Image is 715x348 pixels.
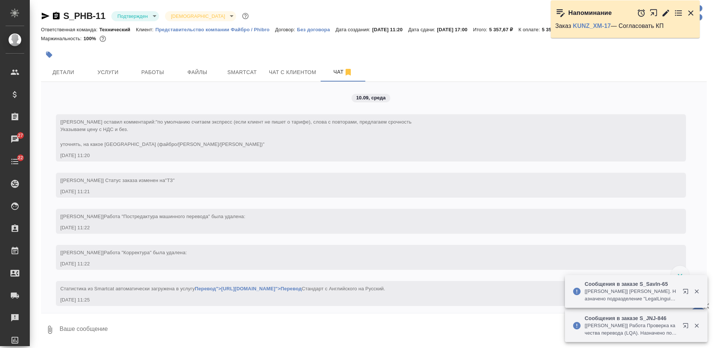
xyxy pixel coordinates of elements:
button: Скопировать ссылку для ЯМессенджера [41,12,50,20]
button: Доп статусы указывают на важность/срочность заказа [241,11,250,21]
p: Дата создания: [336,27,372,32]
span: "по умолчанию считаем экспресс (если клиент не пишет о тарифе), слова с повторами, предлагаем сро... [60,119,411,147]
p: [[PERSON_NAME]] Работа Проверка качества перевода (LQA). Назначено подразделение "LegalQA" [585,322,678,337]
div: Подтвержден [111,11,159,21]
span: 27 [13,132,28,139]
p: [DATE] 11:20 [372,27,409,32]
p: Сообщения в заказе S_SavIn-65 [585,280,678,288]
button: Закрыть [689,322,704,329]
span: Работы [135,68,171,77]
a: KUNZ_XM-17 [573,23,611,29]
p: Клиент: [136,27,155,32]
p: Без договора [297,27,336,32]
button: Добавить тэг [41,47,57,63]
button: Открыть в новой вкладке [649,5,658,21]
p: 5 357,67 ₽ [542,27,571,32]
span: 22 [13,154,28,162]
a: 22 [2,152,28,171]
p: Заказ — Согласовать КП [555,22,695,30]
button: Отложить [637,9,646,17]
p: [[PERSON_NAME]] [PERSON_NAME]. Назначено подразделение "LegalLinguists" [585,288,678,303]
button: 0.00 RUB; [98,34,108,44]
p: 100% [83,36,98,41]
div: [DATE] 11:20 [60,152,660,159]
a: S_PHB-11 [63,11,105,21]
a: Представительство компании Файбро / Phibro [155,26,275,32]
p: Договор: [275,27,297,32]
span: [[PERSON_NAME]] [60,250,187,255]
p: Напоминание [568,9,612,17]
p: 5 357,67 ₽ [489,27,519,32]
button: Открыть в новой вкладке [678,318,696,336]
button: Редактировать [661,9,670,17]
span: Работа "Корректура" была удалена: [104,250,187,255]
div: [DATE] 11:22 [60,224,660,232]
span: Статистика из Smartcat автоматически загружена в услугу Стандарт с Английского на Русский. [60,286,385,291]
span: Файлы [179,68,215,77]
a: Перевод">[URL][DOMAIN_NAME]">Перевод [195,286,302,291]
p: Представительство компании Файбро / Phibro [155,27,275,32]
button: [DEMOGRAPHIC_DATA] [169,13,227,19]
span: Услуги [90,68,126,77]
span: Детали [45,68,81,77]
div: [DATE] 11:21 [60,188,660,195]
p: Технический [99,27,136,32]
button: Закрыть [689,288,704,295]
button: Открыть в новой вкладке [678,284,696,302]
span: [[PERSON_NAME]] [60,214,245,219]
span: [[PERSON_NAME] оставил комментарий: [60,119,411,147]
svg: Отписаться [344,68,353,77]
span: Smartcat [224,68,260,77]
span: Чат [325,67,361,77]
p: [DATE] 17:00 [437,27,473,32]
button: Перейти в todo [674,9,683,17]
span: Чат с клиентом [269,68,316,77]
div: Подтвержден [165,11,236,21]
span: [[PERSON_NAME]] Статус заказа изменен на [60,178,175,183]
p: 10.09, среда [356,94,385,102]
span: Работа "Постредактура машинного перевода" была удалена: [104,214,245,219]
p: Итого: [473,27,489,32]
p: К оплате: [518,27,542,32]
button: Подтвержден [115,13,150,19]
p: Дата сдачи: [408,27,437,32]
button: Скопировать ссылку [52,12,61,20]
button: Закрыть [686,9,695,17]
div: [DATE] 11:22 [60,260,660,268]
span: "ТЗ" [165,178,175,183]
p: Ответственная команда: [41,27,99,32]
a: Без договора [297,26,336,32]
div: [DATE] 11:25 [60,296,660,304]
p: Сообщения в заказе S_JNJ-846 [585,315,678,322]
a: 27 [2,130,28,149]
p: Маржинальность: [41,36,83,41]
